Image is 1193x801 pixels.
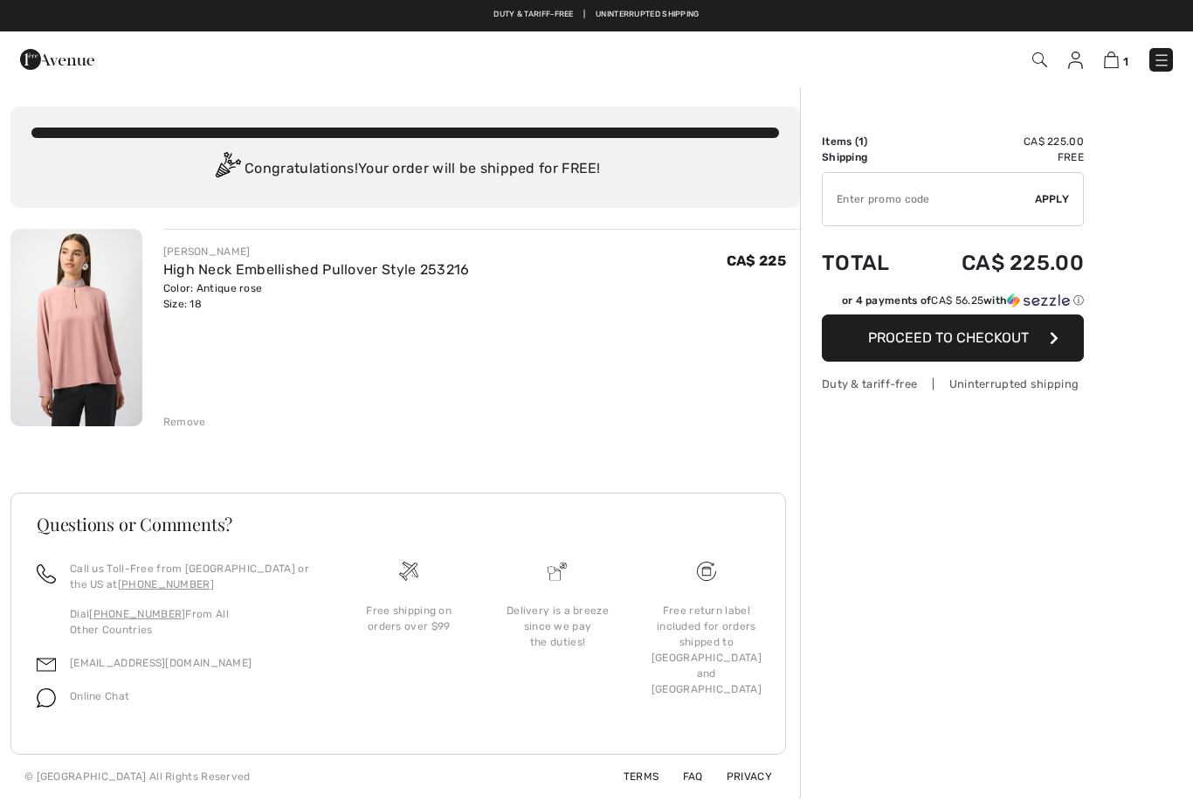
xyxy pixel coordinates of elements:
[163,280,470,312] div: Color: Antique rose Size: 18
[399,562,418,581] img: Free shipping on orders over $99
[915,134,1084,149] td: CA$ 225.00
[497,603,617,650] div: Delivery is a breeze since we pay the duties!
[915,233,1084,293] td: CA$ 225.00
[37,655,56,674] img: email
[548,562,567,581] img: Delivery is a breeze since we pay the duties!
[868,329,1029,346] span: Proceed to Checkout
[697,562,716,581] img: Free shipping on orders over $99
[603,770,659,783] a: Terms
[24,769,251,784] div: © [GEOGRAPHIC_DATA] All Rights Reserved
[822,149,915,165] td: Shipping
[915,149,1084,165] td: Free
[822,314,1084,362] button: Proceed to Checkout
[31,152,779,187] div: Congratulations! Your order will be shipped for FREE!
[70,657,252,669] a: [EMAIL_ADDRESS][DOMAIN_NAME]
[118,578,214,590] a: [PHONE_NUMBER]
[163,244,470,259] div: [PERSON_NAME]
[1104,52,1119,68] img: Shopping Bag
[89,608,185,620] a: [PHONE_NUMBER]
[706,770,772,783] a: Privacy
[646,603,767,697] div: Free return label included for orders shipped to [GEOGRAPHIC_DATA] and [GEOGRAPHIC_DATA]
[20,50,94,66] a: 1ère Avenue
[859,135,864,148] span: 1
[1104,49,1128,70] a: 1
[1007,293,1070,308] img: Sezzle
[20,42,94,77] img: 1ère Avenue
[823,173,1035,225] input: Promo code
[70,561,314,592] p: Call us Toll-Free from [GEOGRAPHIC_DATA] or the US at
[727,252,786,269] span: CA$ 225
[822,293,1084,314] div: or 4 payments ofCA$ 56.25withSezzle Click to learn more about Sezzle
[822,376,1084,392] div: Duty & tariff-free | Uninterrupted shipping
[842,293,1084,308] div: or 4 payments of with
[163,261,470,278] a: High Neck Embellished Pullover Style 253216
[10,229,142,426] img: High Neck Embellished Pullover Style 253216
[163,414,206,430] div: Remove
[37,564,56,583] img: call
[37,688,56,708] img: chat
[1032,52,1047,67] img: Search
[662,770,703,783] a: FAQ
[1123,55,1128,68] span: 1
[348,603,469,634] div: Free shipping on orders over $99
[37,515,760,533] h3: Questions or Comments?
[1035,191,1070,207] span: Apply
[822,134,915,149] td: Items ( )
[931,294,983,307] span: CA$ 56.25
[210,152,245,187] img: Congratulation2.svg
[1068,52,1083,69] img: My Info
[70,690,129,702] span: Online Chat
[1153,52,1170,69] img: Menu
[70,606,314,638] p: Dial From All Other Countries
[822,233,915,293] td: Total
